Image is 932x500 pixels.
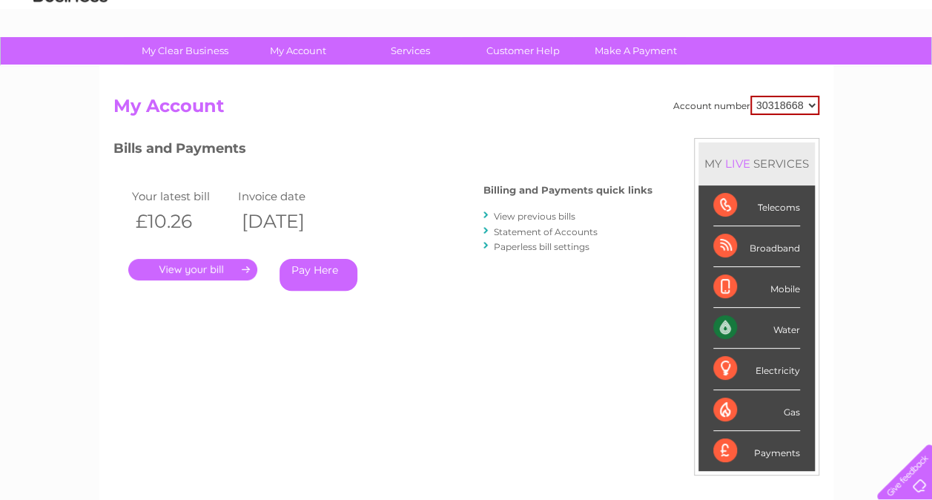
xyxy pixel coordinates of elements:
a: Blog [803,63,824,74]
div: Account number [673,96,819,115]
a: Water [671,63,699,74]
div: Clear Business is a trading name of Verastar Limited (registered in [GEOGRAPHIC_DATA] No. 3667643... [116,8,817,72]
a: Telecoms [750,63,794,74]
div: Payments [713,431,800,471]
a: Pay Here [280,259,357,291]
a: Contact [833,63,870,74]
a: 0333 014 3131 [652,7,755,26]
th: £10.26 [128,206,235,237]
div: LIVE [722,157,753,171]
div: Telecoms [713,185,800,226]
a: Statement of Accounts [494,226,598,237]
a: Log out [883,63,918,74]
th: [DATE] [234,206,341,237]
div: Broadband [713,226,800,267]
a: Customer Help [462,37,584,65]
a: Energy [708,63,741,74]
h3: Bills and Payments [113,138,652,164]
a: . [128,259,257,280]
div: Gas [713,390,800,431]
h4: Billing and Payments quick links [483,185,652,196]
td: Invoice date [234,186,341,206]
div: Mobile [713,267,800,308]
a: Make A Payment [575,37,697,65]
img: logo.png [33,39,108,84]
div: Electricity [713,349,800,389]
a: View previous bills [494,211,575,222]
a: My Account [237,37,359,65]
a: Paperless bill settings [494,241,589,252]
a: Services [349,37,472,65]
h2: My Account [113,96,819,124]
div: Water [713,308,800,349]
td: Your latest bill [128,186,235,206]
a: My Clear Business [124,37,246,65]
div: MY SERVICES [698,142,815,185]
